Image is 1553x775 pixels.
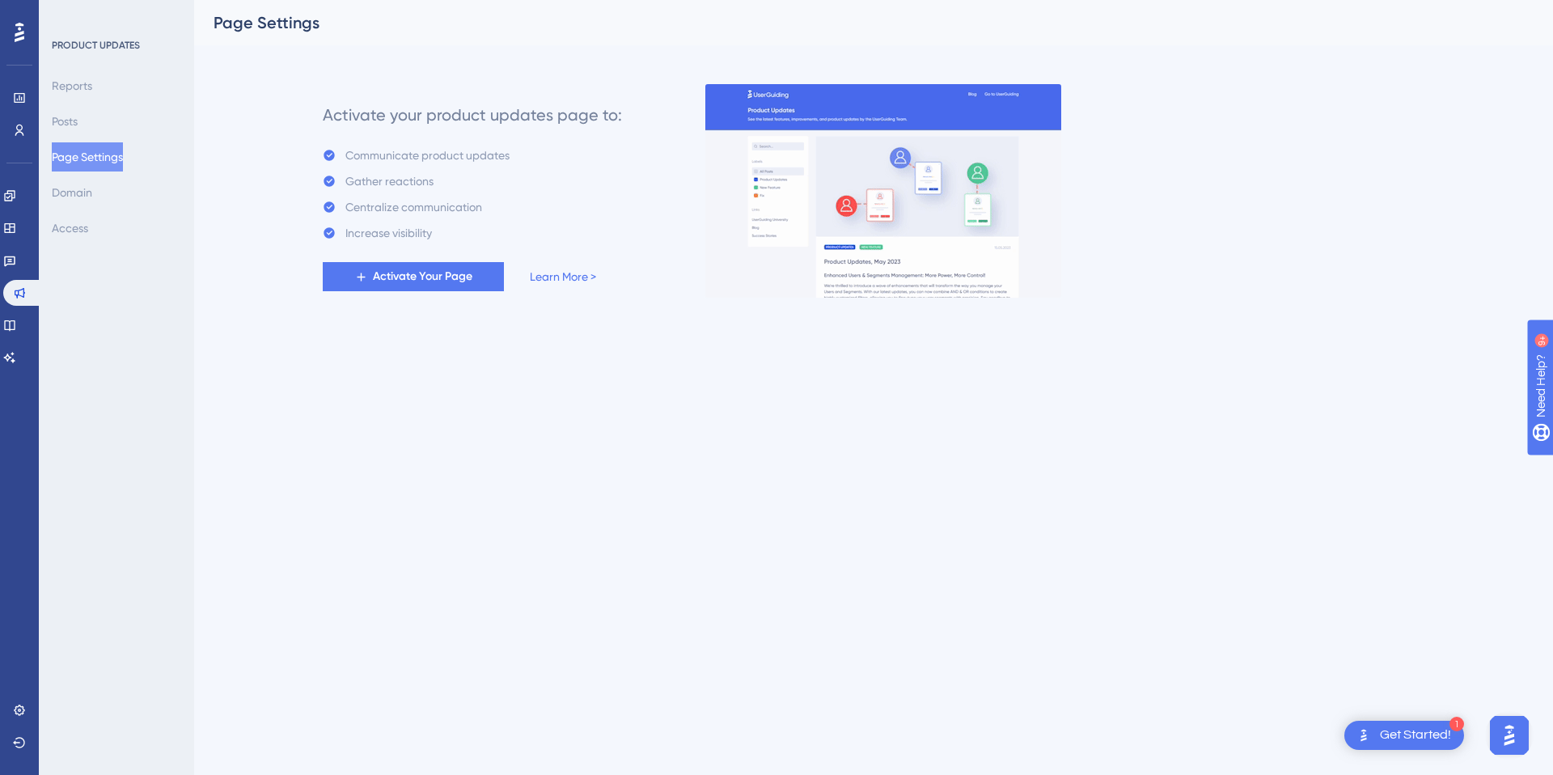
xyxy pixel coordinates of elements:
[214,11,1493,34] div: Page Settings
[530,267,596,286] a: Learn More >
[52,71,92,100] button: Reports
[373,267,472,286] span: Activate Your Page
[1344,721,1464,750] div: Open Get Started! checklist, remaining modules: 1
[323,262,504,291] button: Activate Your Page
[110,8,120,21] div: 9+
[1354,726,1373,745] img: launcher-image-alternative-text
[52,142,123,172] button: Page Settings
[323,104,622,126] div: Activate your product updates page to:
[705,83,1062,299] img: 253145e29d1258e126a18a92d52e03bb.gif
[345,223,432,243] div: Increase visibility
[1449,717,1464,731] div: 1
[1485,711,1534,760] iframe: UserGuiding AI Assistant Launcher
[52,178,92,207] button: Domain
[345,146,510,165] div: Communicate product updates
[38,4,101,23] span: Need Help?
[345,172,434,191] div: Gather reactions
[345,197,482,217] div: Centralize communication
[52,214,88,243] button: Access
[1380,726,1451,744] div: Get Started!
[52,107,78,136] button: Posts
[52,39,140,52] div: PRODUCT UPDATES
